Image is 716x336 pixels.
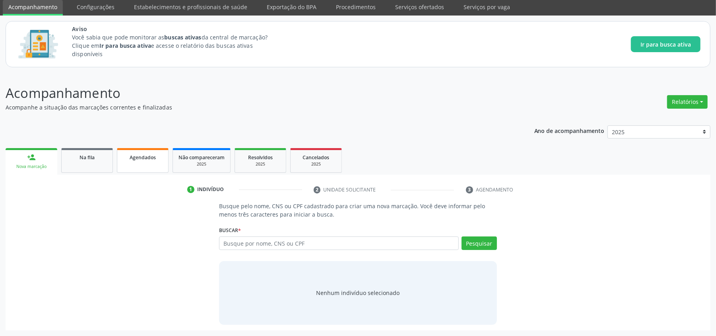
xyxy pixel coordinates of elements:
strong: Ir para busca ativa [99,42,151,49]
div: person_add [27,153,36,162]
button: Relatórios [667,95,708,109]
p: Acompanhamento [6,83,499,103]
div: 2025 [296,161,336,167]
div: 2025 [179,161,225,167]
div: Nenhum indivíduo selecionado [316,289,400,297]
div: 2025 [241,161,280,167]
span: Cancelados [303,154,330,161]
label: Buscar [219,224,241,236]
div: 1 [187,186,194,193]
span: Aviso [72,25,282,33]
input: Busque por nome, CNS ou CPF [219,236,459,250]
button: Ir para busca ativa [631,36,700,52]
img: Imagem de CalloutCard [16,26,61,62]
span: Não compareceram [179,154,225,161]
p: Busque pelo nome, CNS ou CPF cadastrado para criar uma nova marcação. Você deve informar pelo men... [219,202,497,219]
span: Ir para busca ativa [640,40,691,49]
span: Na fila [80,154,95,161]
p: Você sabia que pode monitorar as da central de marcação? Clique em e acesse o relatório das busca... [72,33,282,58]
button: Pesquisar [462,236,497,250]
strong: buscas ativas [164,33,201,41]
div: Nova marcação [11,164,52,170]
span: Agendados [130,154,156,161]
span: Resolvidos [248,154,273,161]
p: Acompanhe a situação das marcações correntes e finalizadas [6,103,499,111]
div: Indivíduo [197,186,224,193]
p: Ano de acompanhamento [534,125,605,135]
